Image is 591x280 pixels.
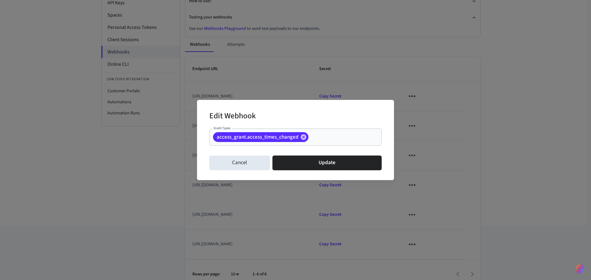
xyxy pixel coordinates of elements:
img: SeamLogoGradient.69752ec5.svg [576,264,584,274]
h2: Edit Webhook [209,107,256,126]
label: Event Types [214,126,231,130]
span: access_grant.access_times_changed [213,134,302,140]
div: access_grant.access_times_changed [213,132,308,142]
button: Update [272,156,382,170]
button: Cancel [209,156,270,170]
